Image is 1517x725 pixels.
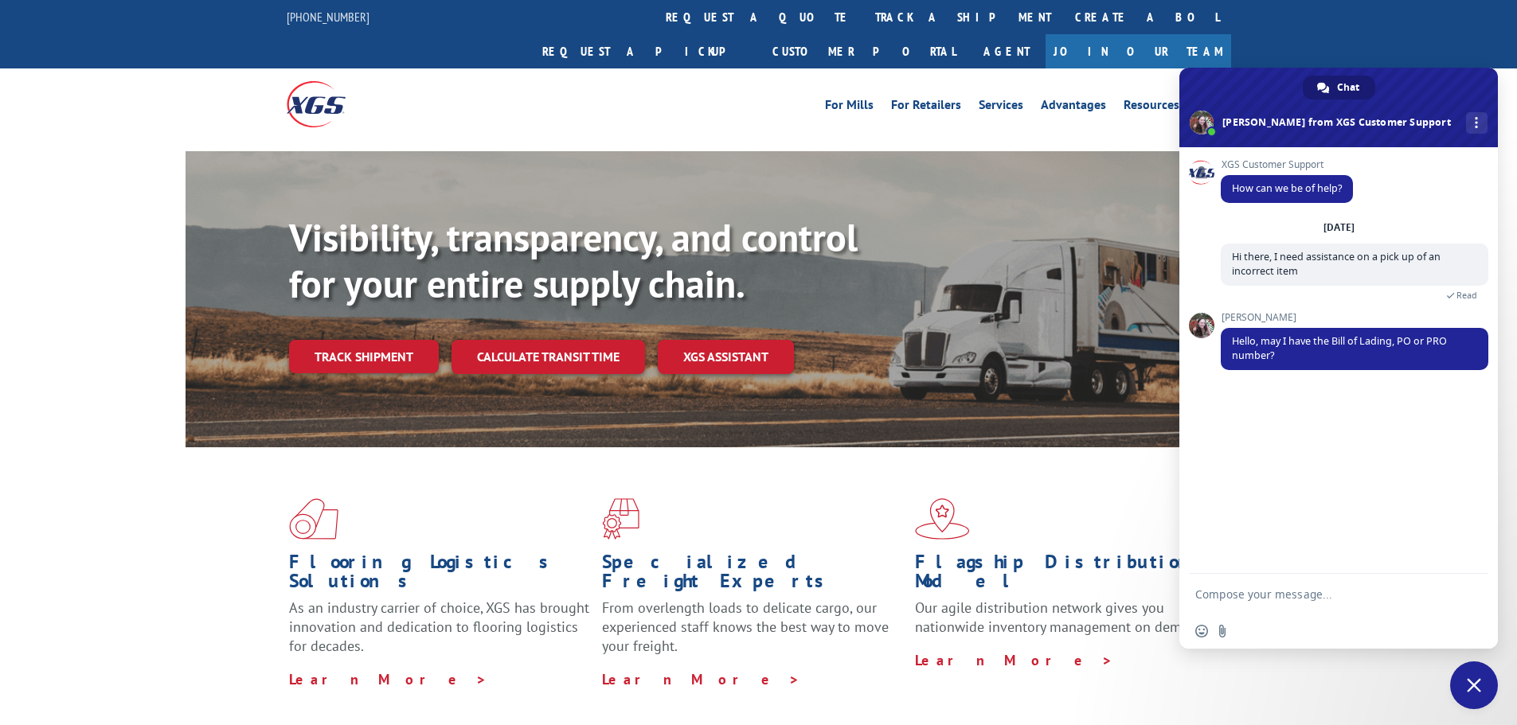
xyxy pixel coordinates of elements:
[602,598,903,669] p: From overlength loads to delicate cargo, our experienced staff knows the best way to move your fr...
[915,552,1216,598] h1: Flagship Distribution Model
[289,670,487,688] a: Learn More >
[602,552,903,598] h1: Specialized Freight Experts
[1124,99,1179,116] a: Resources
[1221,312,1488,323] span: [PERSON_NAME]
[602,498,639,540] img: xgs-icon-focused-on-flooring-red
[979,99,1023,116] a: Services
[915,598,1208,636] span: Our agile distribution network gives you nationwide inventory management on demand.
[1323,223,1355,232] div: [DATE]
[1456,290,1477,301] span: Read
[1221,159,1353,170] span: XGS Customer Support
[289,498,338,540] img: xgs-icon-total-supply-chain-intelligence-red
[968,34,1046,68] a: Agent
[915,498,970,540] img: xgs-icon-flagship-distribution-model-red
[658,340,794,374] a: XGS ASSISTANT
[1232,181,1342,195] span: How can we be of help?
[760,34,968,68] a: Customer Portal
[1232,250,1441,278] span: Hi there, I need assistance on a pick up of an incorrect item
[891,99,961,116] a: For Retailers
[1232,334,1447,362] span: Hello, may I have the Bill of Lading, PO or PRO number?
[1337,76,1359,99] span: Chat
[1303,76,1375,99] div: Chat
[530,34,760,68] a: Request a pickup
[1046,34,1231,68] a: Join Our Team
[452,340,645,374] a: Calculate transit time
[1195,587,1447,602] textarea: Compose your message...
[1195,625,1208,637] span: Insert an emoji
[287,9,369,25] a: [PHONE_NUMBER]
[289,212,858,308] b: Visibility, transparency, and control for your entire supply chain.
[1216,625,1229,637] span: Send a file
[1450,661,1498,709] div: Close chat
[1041,99,1106,116] a: Advantages
[915,651,1113,669] a: Learn More >
[289,552,590,598] h1: Flooring Logistics Solutions
[289,598,589,655] span: As an industry carrier of choice, XGS has brought innovation and dedication to flooring logistics...
[825,99,874,116] a: For Mills
[289,340,439,373] a: Track shipment
[1466,112,1488,134] div: More channels
[602,670,800,688] a: Learn More >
